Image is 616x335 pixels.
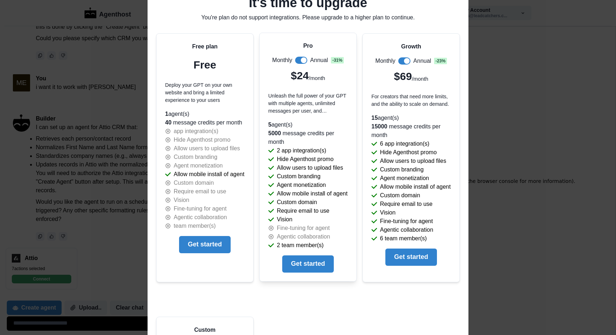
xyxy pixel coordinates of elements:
[268,92,348,115] p: Unleash the full power of your GPT with multiple agents, unlimited messages per user, and subscri...
[174,213,227,222] p: Agentic collaboration
[174,196,189,204] p: Vision
[165,81,245,104] p: Deploy your GPT on your own website and bring a limited experience to your users
[277,215,292,224] p: Vision
[277,146,326,155] p: 2 app integration(s)
[268,122,271,128] span: 5
[394,68,412,84] p: $69
[380,140,429,148] p: 6 app integration(s)
[310,56,328,65] p: Annual
[412,75,428,83] p: /month
[380,148,437,157] p: Hide Agenthost promo
[380,157,446,165] p: Allow users to upload files
[309,74,325,82] p: /month
[192,42,217,51] p: Free plan
[194,326,216,334] p: Custom
[174,170,244,179] p: Allow mobile install of agent
[371,122,451,140] p: message credits per month
[434,58,447,64] span: - 23 %
[277,224,330,232] p: Fine-tuning for agent
[156,13,460,22] p: You're plan do not support integrations. Please upgrade to a higher plan to continue.
[277,172,321,181] p: Custom branding
[174,136,230,144] p: Hide Agenthost promo
[401,42,421,51] p: Growth
[174,144,240,153] p: Allow users to upload files
[380,200,433,208] p: Require email to use
[413,57,431,65] p: Annual
[174,222,216,230] p: team member(s)
[165,111,168,117] span: 1
[282,255,333,273] button: Get started
[380,174,429,183] p: Agent monetization
[385,249,437,266] button: Get started
[380,226,433,234] p: Agentic collaboration
[380,191,420,200] p: Custom domain
[165,110,245,118] p: agent(s)
[380,208,395,217] p: Vision
[303,42,313,50] p: Pro
[291,67,309,84] p: $24
[174,179,214,187] p: Custom domain
[371,114,451,122] p: agent(s)
[174,153,217,161] p: Custom branding
[277,155,333,164] p: Hide Agenthost promo
[165,118,245,127] p: message credits per month
[277,232,330,241] p: Agentic collaboration
[174,187,226,196] p: Require email to use
[375,57,395,65] p: Monthly
[165,119,172,126] span: 40
[371,115,378,121] span: 15
[174,127,218,136] p: app integration(s)
[371,93,451,108] p: For creators that need more limits, and the ability to scale on demand.
[277,189,347,198] p: Allow mobile install of agent
[277,241,324,250] p: 2 team member(s)
[268,121,348,129] p: agent(s)
[193,57,216,73] p: Free
[277,207,329,215] p: Require email to use
[179,236,230,253] button: Get started
[380,183,451,191] p: Allow mobile install of agent
[277,164,343,172] p: Allow users to upload files
[380,165,424,174] p: Custom branding
[277,181,326,189] p: Agent monetization
[277,198,317,207] p: Custom domain
[331,57,344,63] span: - 31 %
[371,123,388,129] span: 15000
[40,150,298,160] h2: Application error: a client-side exception has occurred (see the browser console for more informa...
[380,217,433,226] p: Fine-tuning for agent
[174,204,227,213] p: Fine-tuning for agent
[174,161,223,170] p: Agent monetization
[272,56,292,65] p: Monthly
[380,234,427,243] p: 6 team member(s)
[268,130,281,136] span: 5000
[268,129,348,146] p: message credits per month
